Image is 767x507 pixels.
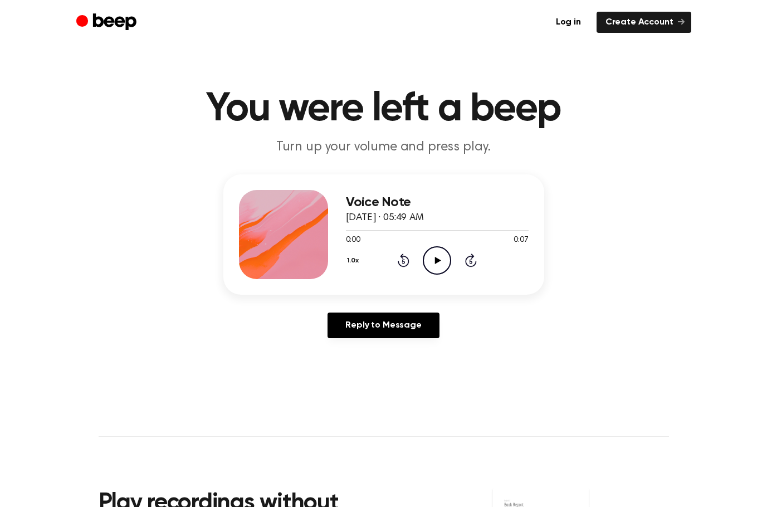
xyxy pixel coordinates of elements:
p: Turn up your volume and press play. [170,138,598,157]
h1: You were left a beep [99,89,669,129]
h3: Voice Note [346,195,529,210]
span: 0:00 [346,235,360,246]
span: [DATE] · 05:49 AM [346,213,424,223]
a: Reply to Message [328,313,439,338]
button: 1.0x [346,251,363,270]
a: Beep [76,12,139,33]
a: Log in [547,12,590,33]
span: 0:07 [514,235,528,246]
a: Create Account [597,12,691,33]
